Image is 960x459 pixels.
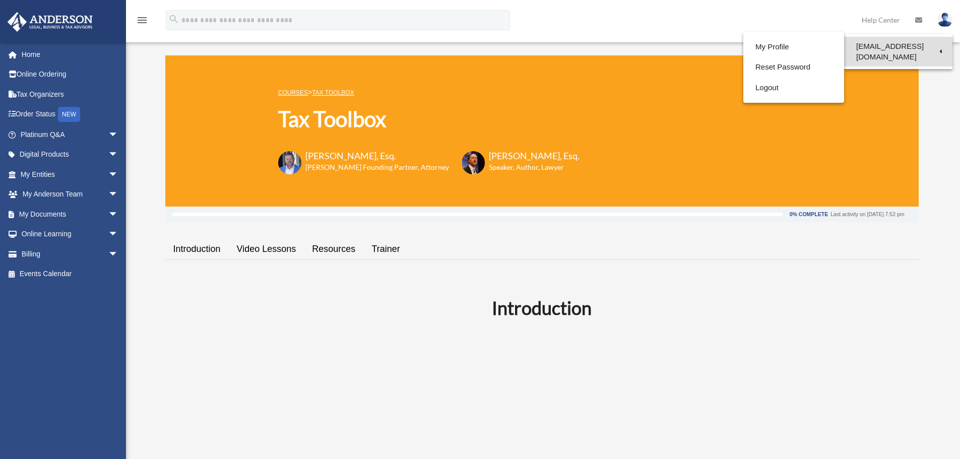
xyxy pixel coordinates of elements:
[7,124,134,145] a: Platinum Q&Aarrow_drop_down
[844,37,952,67] a: [EMAIL_ADDRESS][DOMAIN_NAME]
[58,107,80,122] div: NEW
[830,212,904,217] div: Last activity on [DATE] 7:52 pm
[108,224,129,245] span: arrow_drop_down
[7,224,134,244] a: Online Learningarrow_drop_down
[489,162,567,172] h6: Speaker, Author, Lawyer
[312,89,354,96] a: Tax Toolbox
[5,12,96,32] img: Anderson Advisors Platinum Portal
[278,86,580,99] p: >
[7,64,134,85] a: Online Ordering
[136,18,148,26] a: menu
[363,235,408,264] a: Trainer
[743,78,844,98] a: Logout
[108,164,129,185] span: arrow_drop_down
[305,150,449,162] h3: [PERSON_NAME], Esq.
[304,235,363,264] a: Resources
[7,84,134,104] a: Tax Organizers
[790,212,828,217] div: 0% Complete
[7,104,134,125] a: Order StatusNEW
[7,164,134,184] a: My Entitiesarrow_drop_down
[136,14,148,26] i: menu
[278,104,580,134] h1: Tax Toolbox
[108,184,129,205] span: arrow_drop_down
[171,295,913,320] h2: Introduction
[743,37,844,57] a: My Profile
[7,244,134,264] a: Billingarrow_drop_down
[278,89,308,96] a: COURSES
[462,151,485,174] img: Scott-Estill-Headshot.png
[165,235,229,264] a: Introduction
[7,204,134,224] a: My Documentsarrow_drop_down
[229,235,304,264] a: Video Lessons
[108,145,129,165] span: arrow_drop_down
[937,13,952,27] img: User Pic
[7,264,134,284] a: Events Calendar
[278,151,301,174] img: Toby-circle-head.png
[7,145,134,165] a: Digital Productsarrow_drop_down
[108,204,129,225] span: arrow_drop_down
[305,162,449,172] h6: [PERSON_NAME] Founding Partner, Attorney
[108,244,129,265] span: arrow_drop_down
[7,44,134,64] a: Home
[7,184,134,205] a: My Anderson Teamarrow_drop_down
[168,14,179,25] i: search
[743,57,844,78] a: Reset Password
[489,150,580,162] h3: [PERSON_NAME], Esq.
[108,124,129,145] span: arrow_drop_down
